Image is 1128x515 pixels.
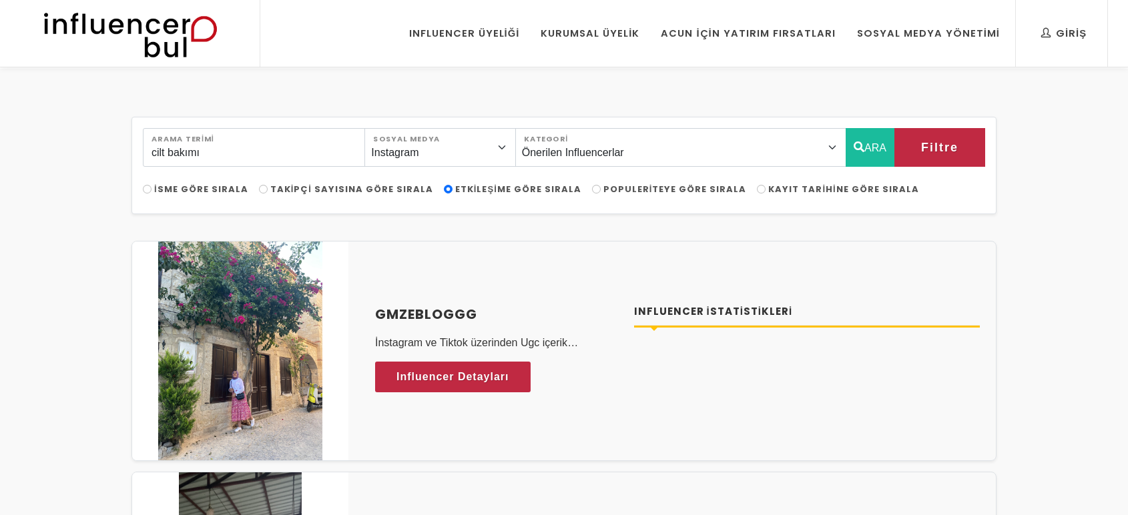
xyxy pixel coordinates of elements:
div: Kurumsal Üyelik [541,26,639,41]
div: Acun İçin Yatırım Fırsatları [661,26,835,41]
input: Search.. [143,128,365,167]
span: Filtre [921,136,958,159]
input: Etkileşime Göre Sırala [444,185,453,193]
button: ARA [846,128,894,167]
a: gmzebloggg [375,304,618,324]
p: İnstagram ve Tiktok üzerinden Ugc içerik üretiyorum. Yeni olan her şeyi denemeyi , makyaj yapmayı... [375,335,618,351]
input: Takipçi Sayısına Göre Sırala [259,185,268,193]
div: Giriş [1041,26,1087,41]
div: Sosyal Medya Yönetimi [857,26,1000,41]
a: Influencer Detayları [375,362,531,392]
h4: Influencer İstatistikleri [634,304,980,320]
button: Filtre [894,128,985,167]
span: Kayıt Tarihine Göre Sırala [768,183,918,195]
input: Kayıt Tarihine Göre Sırala [757,185,766,193]
div: Influencer Üyeliği [409,26,520,41]
span: Takipçi Sayısına Göre Sırala [270,183,433,195]
span: Populeriteye Göre Sırala [603,183,747,195]
span: Etkileşime Göre Sırala [455,183,581,195]
input: Populeriteye Göre Sırala [592,185,601,193]
input: İsme Göre Sırala [143,185,152,193]
span: Influencer Detayları [396,367,509,387]
span: İsme Göre Sırala [154,183,248,195]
